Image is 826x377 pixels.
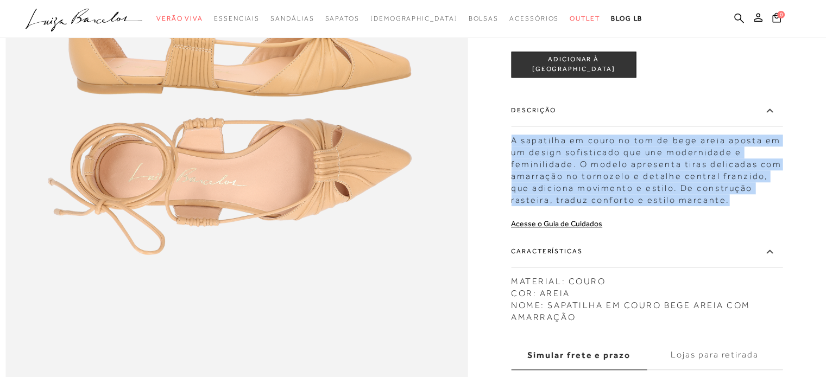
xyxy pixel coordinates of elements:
[511,341,647,370] label: Simular frete e prazo
[769,12,784,27] button: 0
[512,55,635,74] span: ADICIONAR À [GEOGRAPHIC_DATA]
[511,219,602,228] a: Acesse o Guia de Cuidados
[468,9,499,29] a: categoryNavScreenReaderText
[370,9,458,29] a: noSubCategoriesText
[777,11,785,18] span: 0
[570,9,600,29] a: categoryNavScreenReaderText
[156,9,203,29] a: categoryNavScreenReaderText
[156,15,203,22] span: Verão Viva
[511,52,636,78] button: ADICIONAR À [GEOGRAPHIC_DATA]
[511,270,783,323] div: MATERIAL: COURO COR: AREIA NOME: SAPATILHA EM COURO BEGE AREIA COM AMARRAÇÃO
[570,15,600,22] span: Outlet
[270,15,314,22] span: Sandálias
[325,15,359,22] span: Sapatos
[511,129,783,206] div: A sapatilha em couro no tom de bege areia aposta em um design sofisticado que une modernidade e f...
[611,15,642,22] span: BLOG LB
[611,9,642,29] a: BLOG LB
[270,9,314,29] a: categoryNavScreenReaderText
[214,9,260,29] a: categoryNavScreenReaderText
[325,9,359,29] a: categoryNavScreenReaderText
[370,15,458,22] span: [DEMOGRAPHIC_DATA]
[214,15,260,22] span: Essenciais
[511,236,783,267] label: Características
[647,341,783,370] label: Lojas para retirada
[509,15,559,22] span: Acessórios
[511,95,783,126] label: Descrição
[468,15,499,22] span: Bolsas
[509,9,559,29] a: categoryNavScreenReaderText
